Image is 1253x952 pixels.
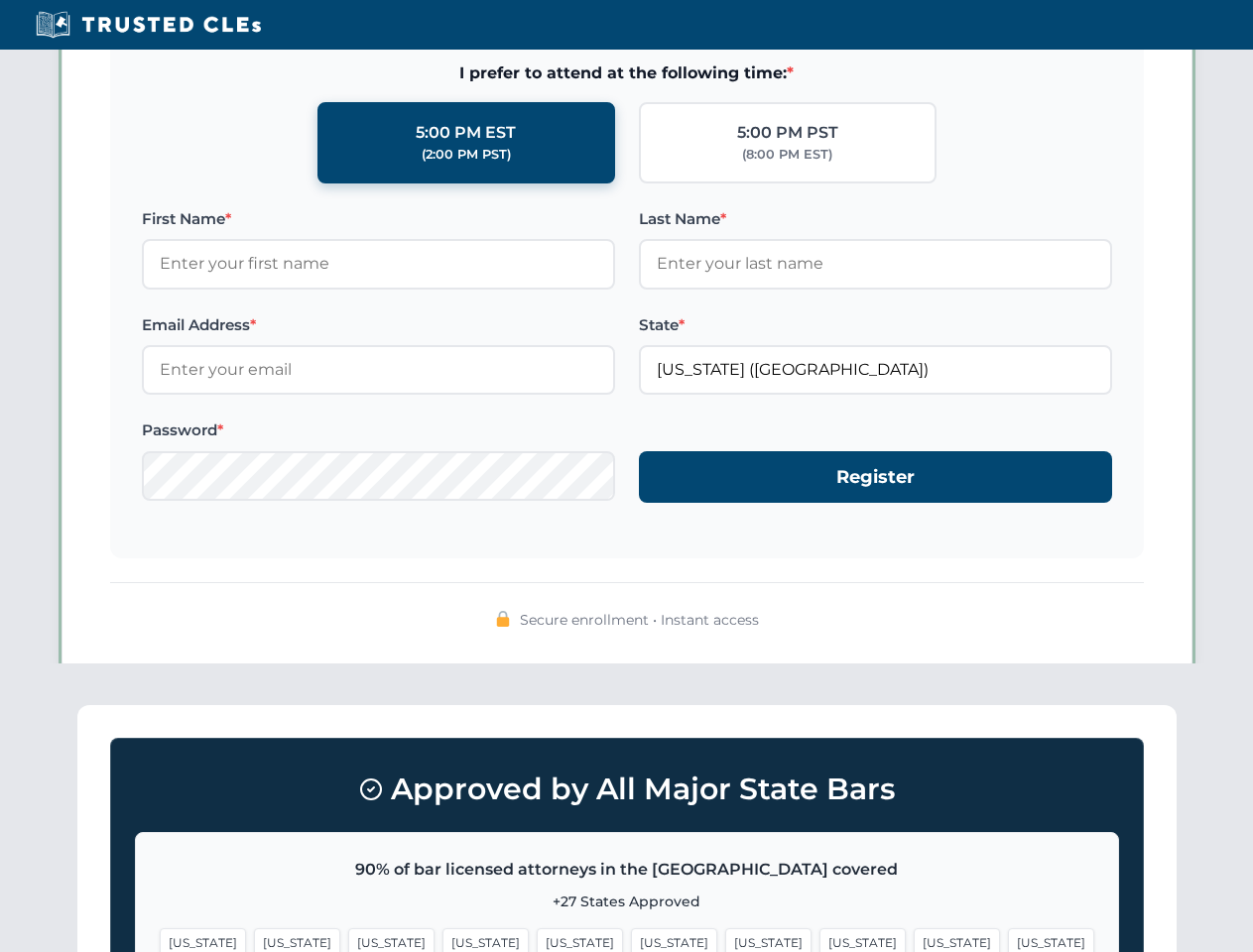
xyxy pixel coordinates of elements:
[135,763,1119,816] h3: Approved by All Major State Bars
[742,145,832,165] div: (8:00 PM EST)
[142,207,615,231] label: First Name
[639,239,1112,289] input: Enter your last name
[142,239,615,289] input: Enter your first name
[639,207,1112,231] label: Last Name
[422,145,511,165] div: (2:00 PM PST)
[160,857,1094,883] p: 90% of bar licensed attorneys in the [GEOGRAPHIC_DATA] covered
[160,891,1094,912] p: +27 States Approved
[520,609,759,631] span: Secure enrollment • Instant access
[142,313,615,337] label: Email Address
[639,313,1112,337] label: State
[30,10,267,40] img: Trusted CLEs
[142,418,615,442] label: Password
[639,451,1112,504] button: Register
[737,120,838,146] div: 5:00 PM PST
[142,60,1112,86] span: I prefer to attend at the following time:
[639,345,1112,395] input: Georgia (GA)
[142,345,615,395] input: Enter your email
[495,611,511,627] img: 🔒
[416,120,516,146] div: 5:00 PM EST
